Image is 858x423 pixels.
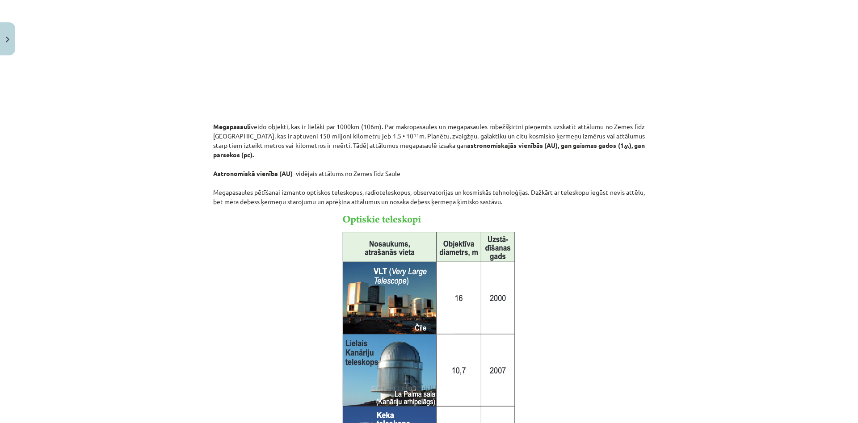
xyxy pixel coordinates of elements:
[213,169,293,177] strong: Astronomiskā vienība (AU)
[414,132,419,138] sup: 11
[213,141,645,159] strong: astronomiskajās vienībās (AU), gan gaismas gados (1.y.), gan parsekos (pc).
[6,37,9,42] img: icon-close-lesson-0947bae3869378f0d4975bcd49f059093ad1ed9edebbc8119c70593378902aed.svg
[213,113,645,206] p: veido objekti, kas ir lielāki par 1000km (106m). Par makropasaules un megapasaules robežšķirtni p...
[213,122,251,130] strong: Megapasauli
